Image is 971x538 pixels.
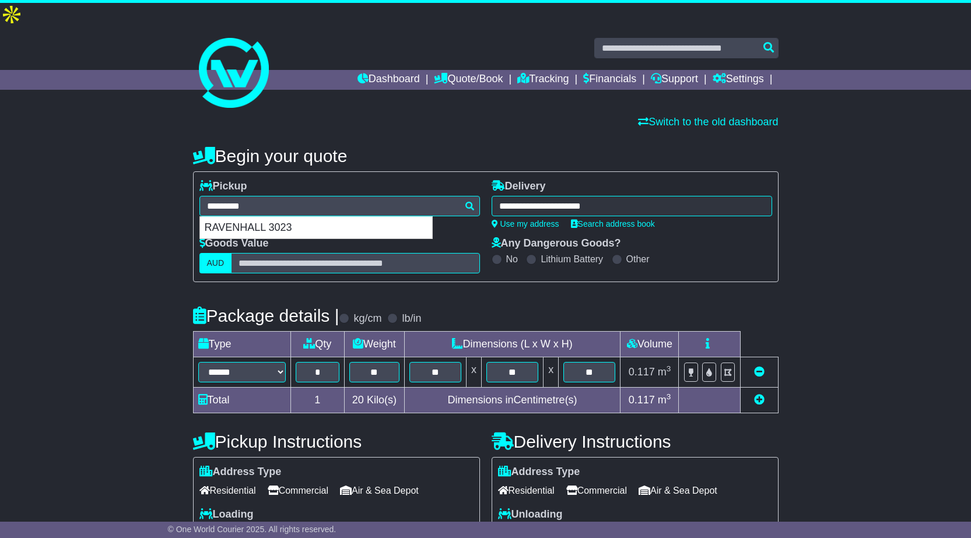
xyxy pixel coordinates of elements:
span: Residential [199,481,256,500]
td: 1 [290,388,345,413]
span: Commercial [566,481,627,500]
label: AUD [199,253,232,273]
div: RAVENHALL 3023 [200,217,432,239]
span: Residential [498,481,555,500]
td: Weight [345,332,405,357]
label: No [506,254,518,265]
a: Support [651,70,698,90]
label: lb/in [402,312,421,325]
a: Use my address [492,219,559,228]
a: Settings [713,70,764,90]
span: Commercial [268,481,328,500]
label: Any Dangerous Goods? [492,237,621,250]
td: Type [193,332,290,357]
a: Add new item [754,394,765,406]
td: Total [193,388,290,413]
td: Volume [621,332,679,357]
h4: Begin your quote [193,146,779,166]
sup: 3 [667,392,671,401]
td: Dimensions in Centimetre(s) [404,388,621,413]
label: kg/cm [353,312,381,325]
a: Quote/Book [434,70,503,90]
label: Other [626,254,650,265]
a: Remove this item [754,366,765,378]
h4: Package details | [193,306,339,325]
span: m [658,394,671,406]
h4: Delivery Instructions [492,432,779,451]
a: Switch to the old dashboard [638,116,778,128]
label: Loading [199,508,254,521]
td: x [544,357,559,388]
span: 0.117 [629,366,655,378]
label: Goods Value [199,237,269,250]
span: 0.117 [629,394,655,406]
a: Tracking [517,70,569,90]
td: Kilo(s) [345,388,405,413]
label: Pickup [199,180,247,193]
label: Delivery [492,180,546,193]
td: Qty [290,332,345,357]
span: m [658,366,671,378]
a: Financials [583,70,636,90]
span: Air & Sea Depot [340,481,419,500]
td: x [466,357,481,388]
td: Dimensions (L x W x H) [404,332,621,357]
label: Lithium Battery [541,254,603,265]
label: Unloading [498,508,563,521]
label: Address Type [498,466,580,479]
sup: 3 [667,364,671,373]
a: Search address book [571,219,655,228]
span: © One World Courier 2025. All rights reserved. [168,525,336,534]
span: 20 [352,394,364,406]
span: Air & Sea Depot [639,481,717,500]
h4: Pickup Instructions [193,432,480,451]
label: Address Type [199,466,282,479]
a: Dashboard [357,70,420,90]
